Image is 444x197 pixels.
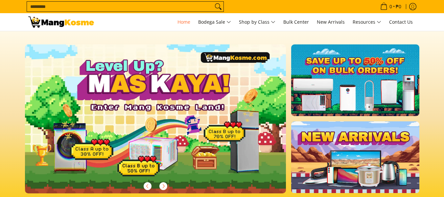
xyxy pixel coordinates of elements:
span: Shop by Class [239,18,275,26]
span: Home [177,19,190,25]
a: Shop by Class [236,13,279,31]
span: 0 [388,4,393,9]
button: Previous [140,179,155,193]
span: Bulk Center [283,19,309,25]
img: Gaming desktop banner [25,44,286,193]
span: New Arrivals [317,19,345,25]
span: • [378,3,403,10]
a: Bulk Center [280,13,312,31]
span: ₱0 [395,4,402,9]
span: Contact Us [389,19,413,25]
nav: Main Menu [101,13,416,31]
span: Resources [353,18,381,26]
a: New Arrivals [314,13,348,31]
button: Search [213,2,223,12]
a: Bodega Sale [195,13,234,31]
a: Home [174,13,194,31]
span: Bodega Sale [198,18,231,26]
button: Next [156,179,171,193]
img: Mang Kosme: Your Home Appliances Warehouse Sale Partner! [28,16,94,28]
a: Resources [349,13,385,31]
a: Contact Us [386,13,416,31]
